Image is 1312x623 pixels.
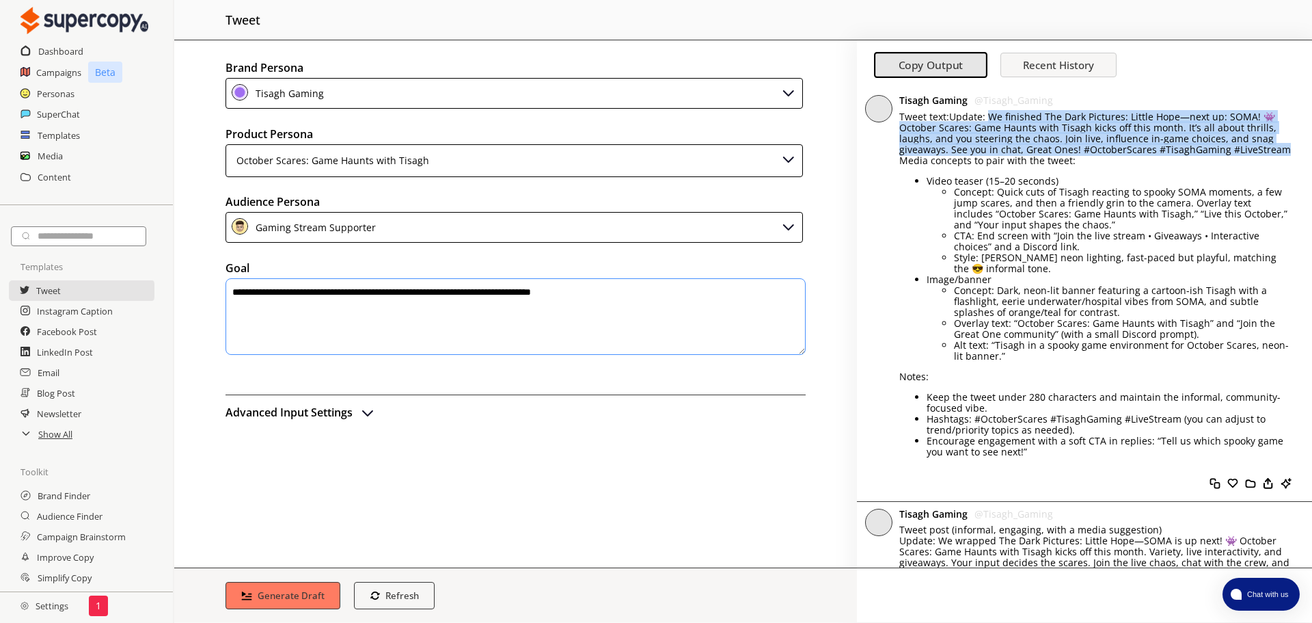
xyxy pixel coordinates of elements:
a: SuperChat [37,104,80,124]
a: Media [38,146,63,166]
a: Simplify Copy [38,568,92,588]
p: 1 [96,600,101,611]
a: Dashboard [38,41,83,62]
b: Tisagh Gaming [899,94,968,107]
div: October Scares: Game Haunts with Tisagh [232,150,429,171]
span: @ Tisagh_Gaming [974,94,1053,107]
a: Improve Copy [37,547,94,568]
a: Content [38,167,71,187]
img: Close [232,218,248,235]
b: Generate Draft [258,589,325,602]
a: [URL][DOMAIN_NAME] [996,567,1099,580]
a: Tweet [36,280,61,301]
li: Concept: Quick cuts of Tisagh reacting to spooky SOMA moments, a few jump scares, and then a frie... [954,187,1291,230]
button: Recent History [1000,53,1117,77]
a: Newsletter [37,403,81,424]
p: Notes: [899,371,1291,382]
button: Generate Draft [225,582,340,609]
img: Like [1227,478,1238,489]
a: Facebook Post [37,321,97,342]
li: Overlay text: “October Scares: Game Haunts with Tisagh” and “Join the Great One community” (with ... [954,318,1291,340]
button: atlas-launcher [1222,578,1300,611]
p: Image/banner [927,274,1291,285]
button: advanced-inputs [225,402,376,423]
a: Email [38,362,59,383]
a: Campaigns [36,62,81,83]
img: Close [20,7,148,34]
h2: Brand Persona [225,57,806,78]
img: Close [20,602,29,610]
p: Media concepts to pair with the tweet: [899,155,1291,166]
span: @ Tisagh_Gaming [974,507,1053,520]
a: Brand Finder [38,486,90,506]
img: Close [232,84,248,101]
li: Concept: Dark, neon-lit banner featuring a cartoon-ish Tisagh with a flashlight, eerie underwater... [954,285,1291,318]
img: Like [1281,478,1291,489]
a: Personas [37,83,74,104]
b: Copy Output [899,58,963,72]
b: Refresh [385,589,419,602]
h2: Audience Persona [225,191,806,212]
p: Video teaser (15–20 seconds) [927,176,1291,187]
b: Tisagh Gaming [899,507,968,520]
div: Tisagh Gaming [251,84,324,103]
img: Open [359,404,376,421]
a: Audience Finder [37,506,102,527]
div: Gaming Stream Supporter [251,218,376,237]
img: Copy [1209,478,1220,489]
li: Keep the tweet under 280 characters and maintain the informal, community-focused vibe. [927,392,1291,414]
a: Campaign Brainstorm [37,527,126,547]
img: Close [780,218,797,235]
p: Tweet text:Update: We finished The Dark Pictures: Little Hope—next up: SOMA! 👾 October Scares: Ga... [899,111,1291,155]
li: Encourage engagement with a soft CTA in replies: “Tell us which spooky game you want to see next!” [927,436,1291,458]
span: Chat with us [1242,589,1291,600]
button: Copy Output [874,53,987,79]
li: CTA: End screen with “Join the live stream • Giveaways • Interactive choices” and a Discord link. [954,230,1291,252]
a: Blog Post [37,383,75,403]
a: LinkedIn Post [37,342,93,362]
h2: tweet [225,7,260,33]
p: Tweet post (informal, engaging, with a media suggestion) Update: We wrapped The Dark Pictures: Li... [899,525,1291,579]
h2: Product Persona [225,124,806,144]
button: Refresh [354,582,435,609]
a: Show All [38,424,72,445]
h2: Advanced Input Settings [225,402,353,423]
a: Instagram Caption [37,301,113,321]
li: Style: [PERSON_NAME] neon lighting, fast-paced but playful, matching the 😎 informal tone. [954,252,1291,274]
b: Recent History [1023,58,1094,72]
p: Beta [88,62,122,83]
h2: Goal [225,258,806,278]
img: Close [780,150,797,167]
textarea: To enrich screen reader interactions, please activate Accessibility in Grammarly extension settings [225,278,806,355]
li: Hashtags: #OctoberScares #TisaghGaming #LiveStream (you can adjust to trend/priority topics as ne... [927,414,1291,436]
li: Alt text: “Tisagh in a spooky game environment for October Scares, neon-lit banner.” [954,340,1291,362]
img: Close [780,84,797,101]
img: Like [1245,478,1256,489]
a: Templates [38,125,80,146]
a: Expand Copy [37,588,90,609]
img: Like [1263,478,1274,489]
